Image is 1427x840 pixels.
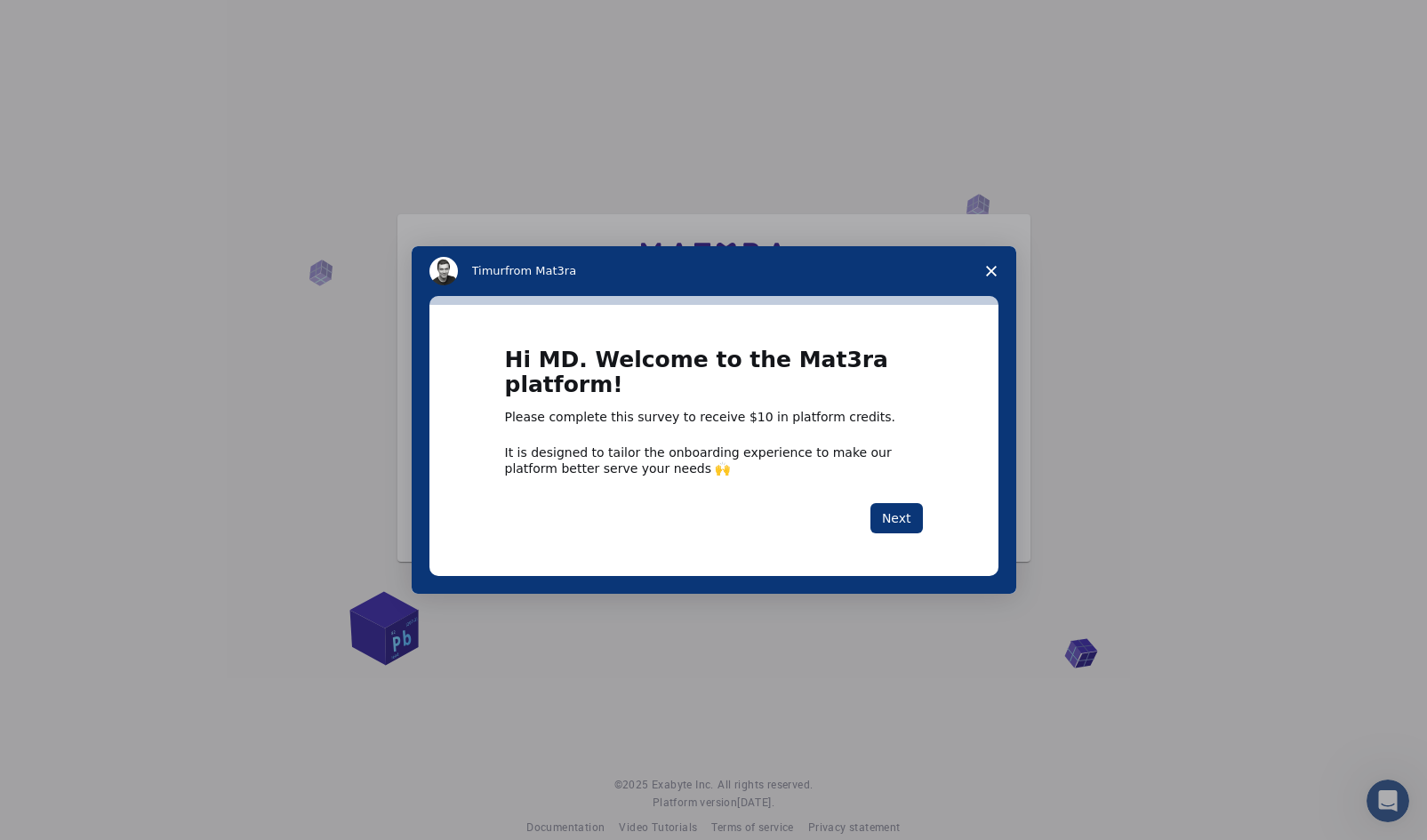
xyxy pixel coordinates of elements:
div: It is designed to tailor the onboarding experience to make our platform better serve your needs 🙌 [505,444,923,476]
button: Next [870,503,923,533]
h1: Hi MD. Welcome to the Mat3ra platform! [505,348,923,409]
span: Timur [472,264,505,277]
span: from Mat3ra [505,264,576,277]
div: Please complete this survey to receive $10 in platform credits. [505,409,923,427]
span: Close survey [966,246,1016,296]
span: Support [36,12,100,28]
img: Profile image for Timur [429,257,458,285]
